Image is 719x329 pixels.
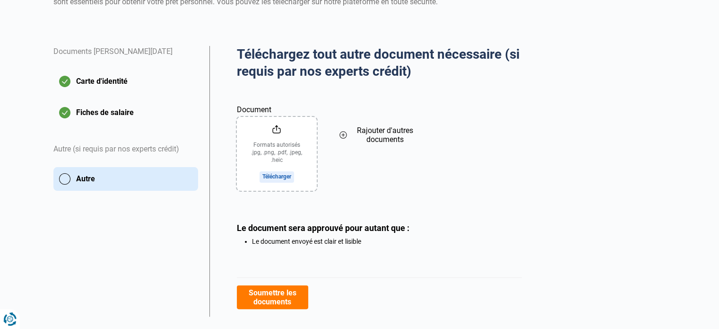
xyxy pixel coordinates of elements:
[339,92,419,178] button: Rajouter d'autres documents
[237,46,522,80] h2: Téléchargez tout autre document nécessaire (si requis par nos experts crédit)
[237,92,317,116] label: Document
[53,132,198,167] div: Autre (si requis par nos experts crédit)
[237,223,522,233] div: Le document sera approuvé pour autant que :
[53,167,198,191] button: Autre
[237,285,308,309] button: Soumettre les documents
[53,46,198,70] div: Documents [PERSON_NAME][DATE]
[252,238,522,245] li: Le document envoyé est clair et lisible
[53,70,198,93] button: Carte d'identité
[53,101,198,124] button: Fiches de salaire
[351,126,419,144] span: Rajouter d'autres documents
